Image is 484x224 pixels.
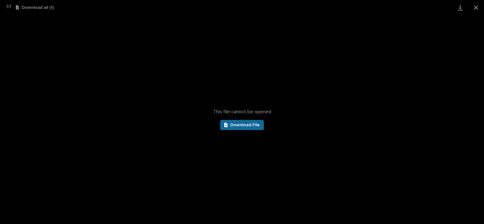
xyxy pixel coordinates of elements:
span: 1 [6,4,8,9]
button: Download all (1) [16,5,54,10]
a: Download File [220,120,264,130]
span: Download File [230,123,260,127]
span: This file cannot be opened [213,109,271,115]
span: 1 [10,4,11,9]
